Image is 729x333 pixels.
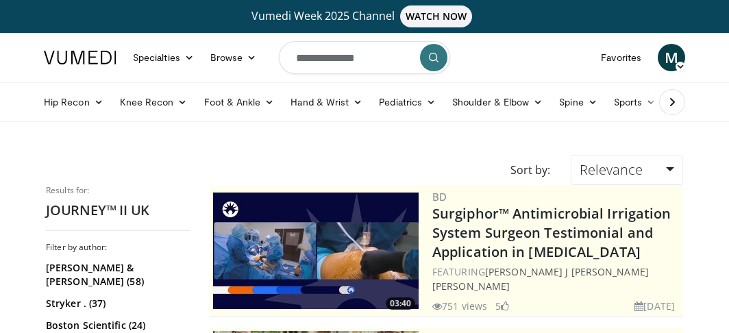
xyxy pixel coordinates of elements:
li: 5 [495,299,509,313]
a: Knee Recon [112,88,196,116]
a: 03:40 [213,193,419,309]
li: 751 views [432,299,487,313]
a: Stryker . (37) [46,297,186,310]
a: [PERSON_NAME] & [PERSON_NAME] (58) [46,261,186,288]
span: WATCH NOW [400,5,473,27]
a: Browse [202,44,265,71]
li: [DATE] [634,299,675,313]
a: M [658,44,685,71]
img: VuMedi Logo [44,51,116,64]
a: Favorites [593,44,650,71]
span: 03:40 [386,297,415,310]
span: Relevance [580,160,643,179]
a: Boston Scientific (24) [46,319,186,332]
h2: JOURNEY™ II UK [46,201,190,219]
a: Pediatrics [371,88,444,116]
a: Shoulder & Elbow [444,88,551,116]
a: Hand & Wrist [282,88,371,116]
img: 70422da6-974a-44ac-bf9d-78c82a89d891.300x170_q85_crop-smart_upscale.jpg [213,193,419,309]
div: FEATURING [432,264,680,293]
div: Sort by: [500,155,560,185]
a: Specialties [125,44,202,71]
a: Surgiphor™ Antimicrobial Irrigation System Surgeon Testimonial and Application in [MEDICAL_DATA] [432,204,671,261]
a: [PERSON_NAME] J [PERSON_NAME] [PERSON_NAME] [432,265,649,293]
h3: Filter by author: [46,242,190,253]
a: BD [432,190,447,203]
input: Search topics, interventions [279,41,450,74]
a: Vumedi Week 2025 ChannelWATCH NOW [36,5,693,27]
p: Results for: [46,185,190,196]
a: Spine [551,88,605,116]
a: Sports [606,88,665,116]
a: Relevance [571,155,683,185]
a: Foot & Ankle [196,88,283,116]
a: Hip Recon [36,88,112,116]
